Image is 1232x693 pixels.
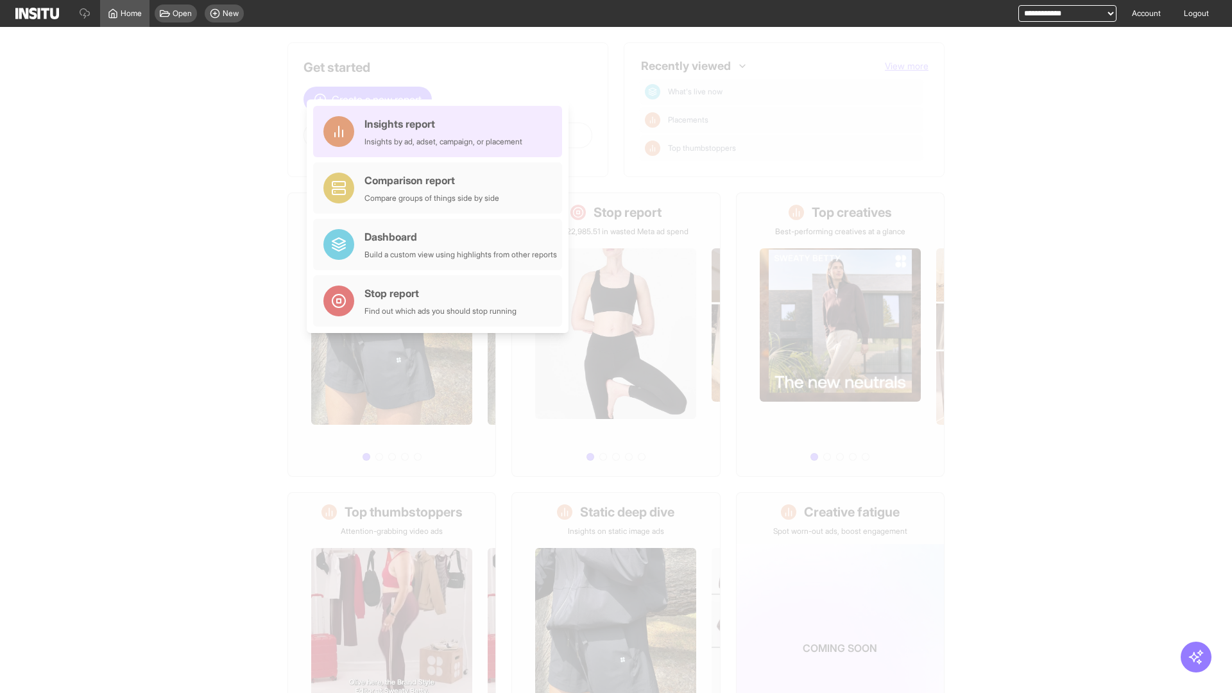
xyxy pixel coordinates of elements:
span: New [223,8,239,19]
div: Insights by ad, adset, campaign, or placement [364,137,522,147]
span: Open [173,8,192,19]
div: Find out which ads you should stop running [364,306,517,316]
span: Home [121,8,142,19]
div: Compare groups of things side by side [364,193,499,203]
div: Build a custom view using highlights from other reports [364,250,557,260]
img: Logo [15,8,59,19]
div: Stop report [364,286,517,301]
div: Insights report [364,116,522,132]
div: Comparison report [364,173,499,188]
div: Dashboard [364,229,557,244]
